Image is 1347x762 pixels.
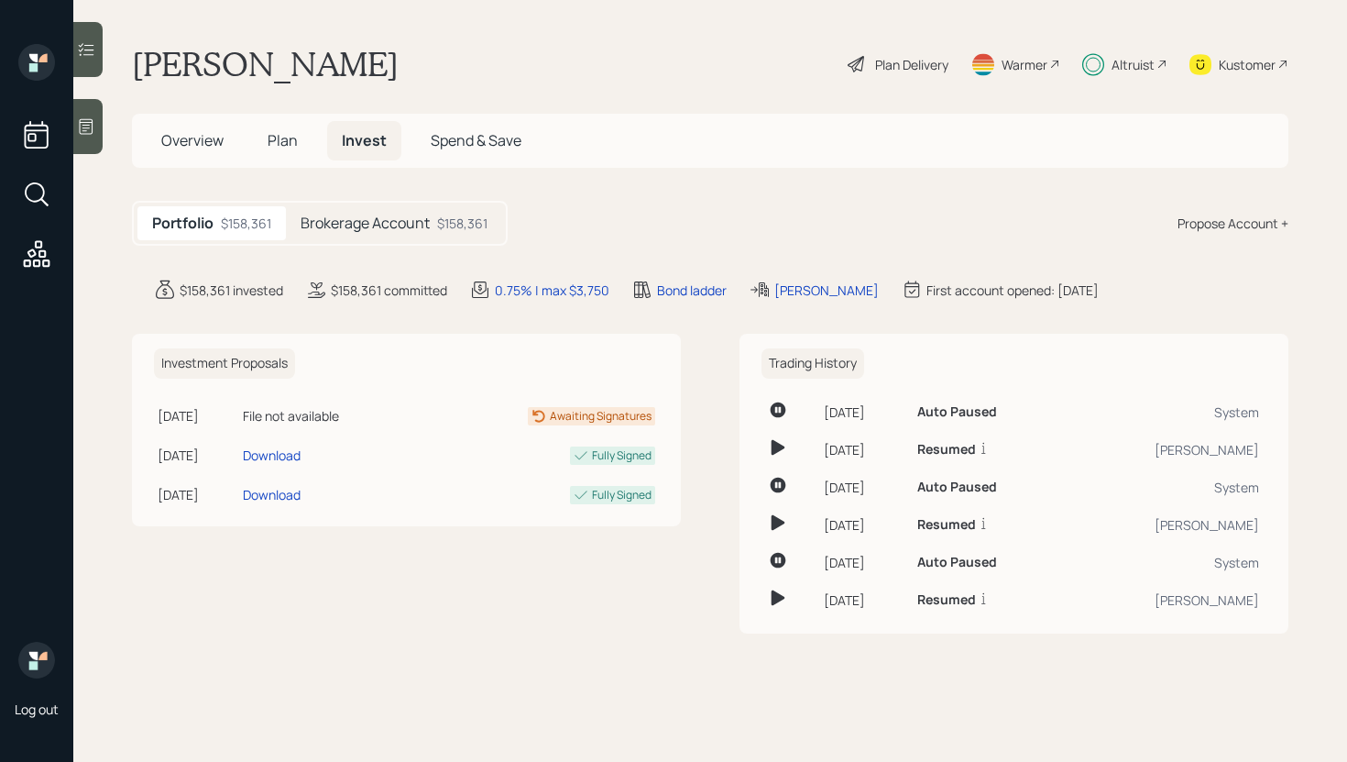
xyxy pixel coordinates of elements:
div: System [1075,403,1259,422]
span: Invest [342,130,387,150]
div: $158,361 [437,214,487,233]
div: [DATE] [824,591,903,610]
div: Fully Signed [592,447,652,464]
div: Log out [15,701,59,718]
div: Propose Account + [1177,214,1288,233]
div: First account opened: [DATE] [926,281,1099,300]
div: [DATE] [824,553,903,572]
div: Warmer [1002,55,1047,74]
div: 0.75% | max $3,750 [495,281,609,300]
h6: Auto Paused [917,404,997,420]
span: Spend & Save [431,130,521,150]
div: System [1075,478,1259,497]
div: Kustomer [1219,55,1276,74]
div: [PERSON_NAME] [1075,515,1259,535]
span: Overview [161,130,224,150]
div: $158,361 committed [331,281,447,300]
div: $158,361 [221,214,271,233]
div: [DATE] [824,403,903,422]
h6: Trading History [761,348,864,379]
div: Fully Signed [592,487,652,503]
div: [PERSON_NAME] [774,281,879,300]
div: [DATE] [158,485,235,504]
div: [DATE] [158,446,235,465]
h6: Resumed [917,517,976,533]
h6: Auto Paused [917,555,997,570]
div: Download [243,446,301,465]
div: Download [243,485,301,504]
div: System [1075,553,1259,572]
h5: Brokerage Account [301,215,430,232]
h6: Auto Paused [917,480,997,495]
div: [PERSON_NAME] [1075,440,1259,459]
h6: Resumed [917,592,976,608]
div: [DATE] [824,515,903,535]
div: File not available [243,406,418,425]
h6: Investment Proposals [154,348,295,379]
div: [DATE] [824,440,903,459]
h1: [PERSON_NAME] [132,44,399,84]
div: [DATE] [824,478,903,497]
div: Awaiting Signatures [550,408,652,425]
div: Plan Delivery [875,55,948,74]
img: retirable_logo.png [18,642,55,679]
div: $158,361 invested [180,281,283,300]
h6: Resumed [917,442,976,458]
div: Bond ladder [657,281,727,300]
div: [PERSON_NAME] [1075,591,1259,610]
h5: Portfolio [152,215,214,232]
div: [DATE] [158,406,235,425]
span: Plan [268,130,298,150]
div: Altruist [1112,55,1155,74]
